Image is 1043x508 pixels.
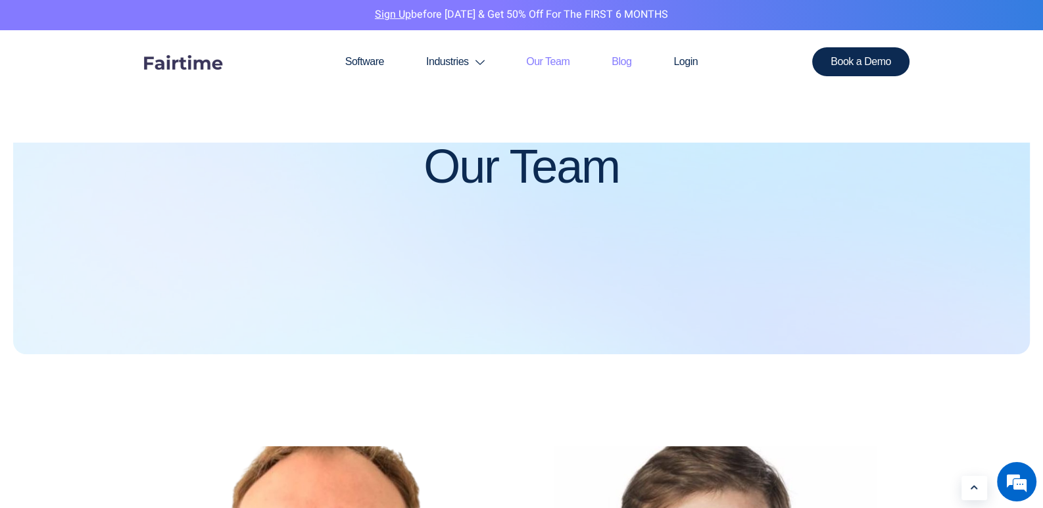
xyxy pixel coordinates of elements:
a: Software [324,30,405,93]
a: Learn More [961,476,987,500]
h1: Our Team [424,141,619,193]
a: Industries [405,30,505,93]
a: Sign Up [375,7,411,22]
div: Chat with us now [68,74,221,91]
div: Minimize live chat window [216,7,247,38]
p: before [DATE] & Get 50% Off for the FIRST 6 MONTHS [10,7,1033,24]
span: Book a Demo [831,57,891,67]
a: Book a Demo [812,47,910,76]
textarea: Type your message and hit 'Enter' [7,359,251,405]
span: We're online! [76,166,182,298]
a: Login [652,30,719,93]
a: Blog [591,30,652,93]
a: Our Team [505,30,591,93]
